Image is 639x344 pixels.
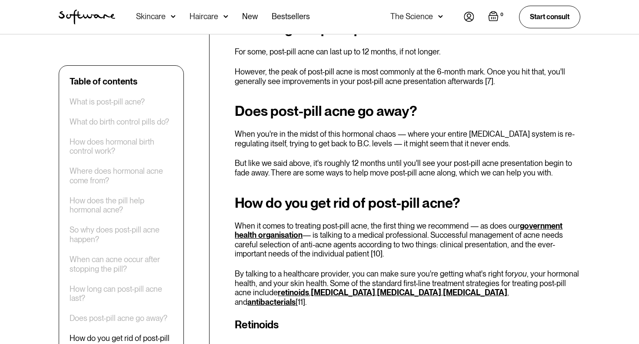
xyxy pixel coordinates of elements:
[311,288,375,297] a: [MEDICAL_DATA]
[70,284,173,303] a: How long can post-pill acne last?
[235,103,580,119] h2: Does post-pill acne go away?
[438,12,443,21] img: arrow down
[235,195,580,211] h2: How do you get rid of post-pill acne?
[390,12,433,21] div: The Science
[70,137,173,156] a: How does hormonal birth control work?
[70,255,173,273] a: When can acne occur after stopping the pill?
[59,10,115,24] a: home
[223,12,228,21] img: arrow down
[514,269,527,278] em: you
[190,12,218,21] div: Haircare
[70,117,169,127] a: What do birth control pills do?
[443,288,507,297] a: [MEDICAL_DATA]
[235,129,580,148] p: When you're in the midst of this hormonal chaos — where your entire [MEDICAL_DATA] system is re-r...
[70,97,145,107] a: What is post-pill acne?
[235,67,580,86] p: However, the peak of post-pill acne is most commonly at the 6-month mark. Once you hit that, you'...
[70,226,173,244] a: So why does post-pill acne happen?
[70,76,137,87] div: Table of contents
[70,196,173,215] a: How does the pill help hormonal acne?
[59,10,115,24] img: Software Logo
[136,12,166,21] div: Skincare
[235,21,580,37] h2: How long can post-pill acne last?
[499,11,505,19] div: 0
[235,269,580,307] p: By talking to a healthcare provider, you can make sure you're getting what's right for , your hor...
[235,159,580,177] p: But like we said above, it's roughly 12 months until you'll see your post-pill acne presentation ...
[171,12,176,21] img: arrow down
[235,317,580,333] h3: Retinoids
[70,314,167,324] a: Does post-pill acne go away?
[235,221,562,240] a: government health organisation
[235,47,580,57] p: For some, post-pill acne can last up to 12 months, if not longer.
[278,288,309,297] a: retinoids
[377,288,441,297] a: [MEDICAL_DATA]
[70,167,173,185] a: Where does hormonal acne come from?
[235,221,580,259] p: When it comes to treating post-pill acne, the first thing we recommend — as does our — is talking...
[488,11,505,23] a: Open empty cart
[247,297,296,307] a: antibacterials
[519,6,580,28] a: Start consult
